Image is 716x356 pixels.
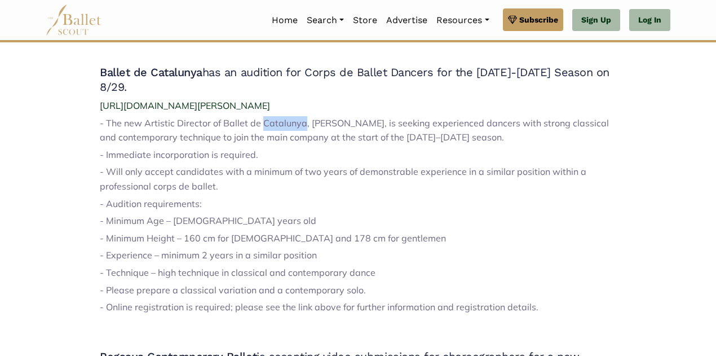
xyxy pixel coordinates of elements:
span: - Minimum Age – [DEMOGRAPHIC_DATA] years old [100,215,316,226]
span: - Experience – minimum 2 years in a similar position [100,249,317,261]
span: - Please prepare a classical variation and a contemporary solo. [100,284,366,296]
a: Sign Up [572,9,620,32]
span: - The new Artistic Director of Ballet de Catalunya, [PERSON_NAME], is seeking experienced dancers... [100,117,609,143]
span: Subscribe [519,14,558,26]
a: Log In [629,9,670,32]
span: - Online registration is required; please see the link above for further information and registra... [100,301,538,313]
span: has an audition for Corps de Ballet Dancers for the [DATE]-[DATE] Season on 8/29. [100,65,609,94]
span: - Will only accept candidates with a minimum of two years of demonstrable experience in a similar... [100,166,586,192]
a: [URL][DOMAIN_NAME][PERSON_NAME] [100,100,270,111]
span: - Minimum Height – 160 cm for [DEMOGRAPHIC_DATA] and 178 cm for gentlemen [100,232,446,244]
a: Resources [432,8,493,32]
a: Search [302,8,348,32]
a: Store [348,8,382,32]
span: - Immediate incorporation is required. [100,149,258,160]
a: Home [267,8,302,32]
a: Subscribe [503,8,563,31]
span: - Audition requirements: [100,198,202,209]
h4: Ballet de Catalunya [100,65,616,94]
a: Advertise [382,8,432,32]
span: - Technique – high technique in classical and contemporary dance [100,267,375,278]
img: gem.svg [508,14,517,26]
